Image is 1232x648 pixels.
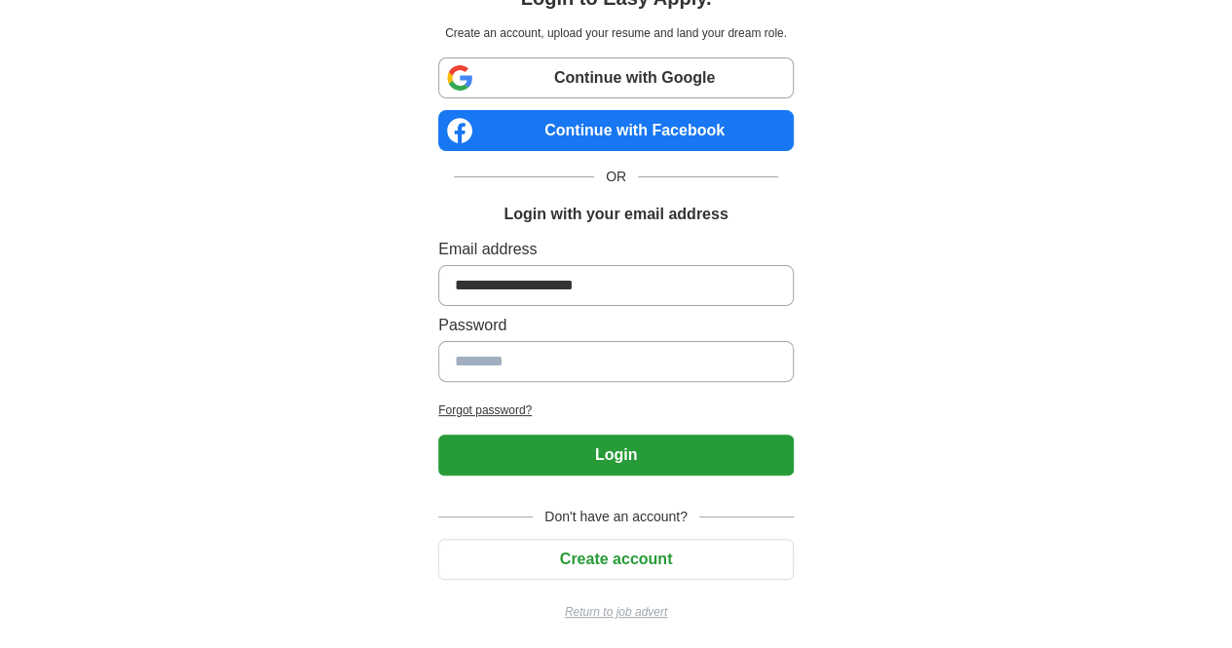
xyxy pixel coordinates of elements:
[438,238,794,261] label: Email address
[438,401,794,419] a: Forgot password?
[438,435,794,476] button: Login
[438,603,794,621] a: Return to job advert
[438,551,794,567] a: Create account
[438,539,794,580] button: Create account
[438,110,794,151] a: Continue with Facebook
[438,314,794,337] label: Password
[438,57,794,98] a: Continue with Google
[442,24,790,42] p: Create an account, upload your resume and land your dream role.
[533,507,699,527] span: Don't have an account?
[594,167,638,187] span: OR
[504,203,728,226] h1: Login with your email address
